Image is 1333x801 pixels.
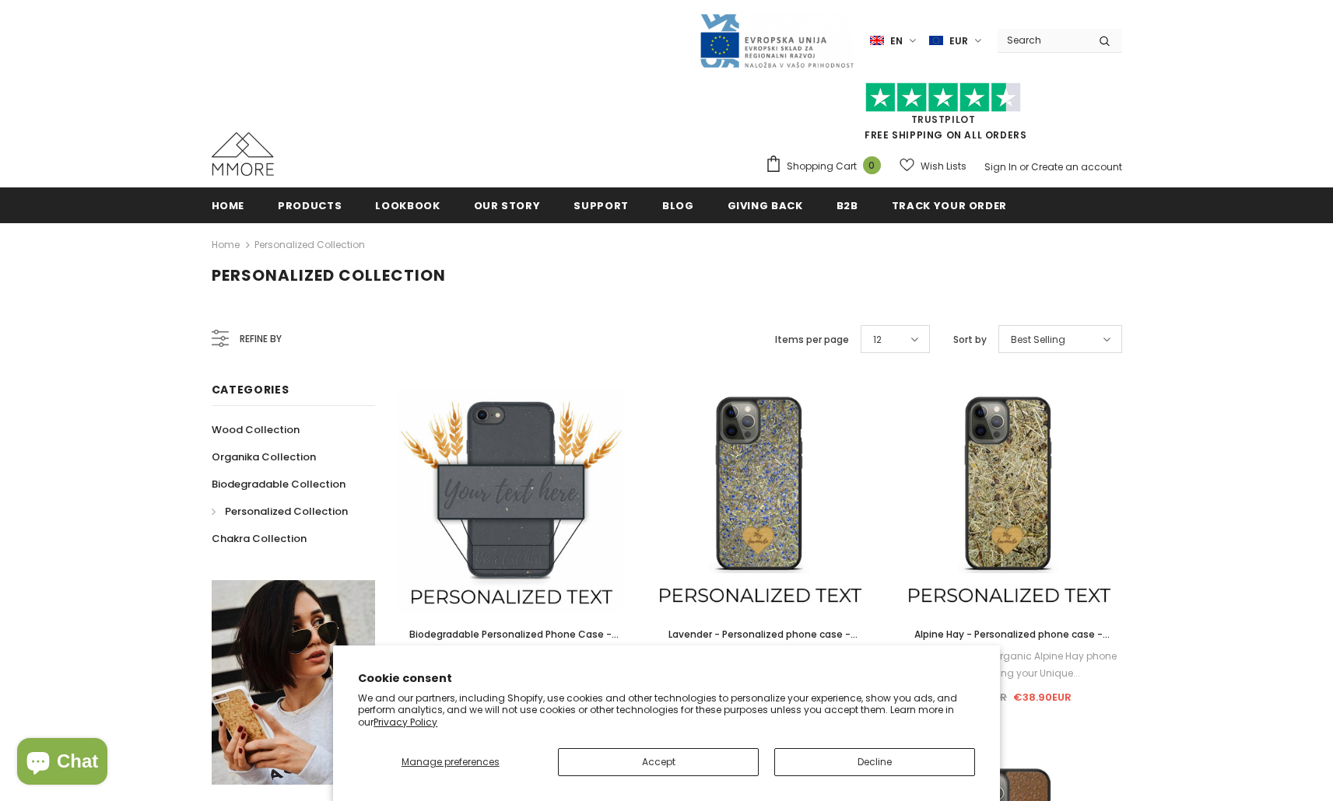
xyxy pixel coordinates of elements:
img: MMORE Cases [212,132,274,176]
span: Blog [662,198,694,213]
a: Biodegradable Collection [212,470,346,498]
a: Shopping Cart 0 [765,155,889,178]
a: Lookbook [375,187,440,222]
img: Javni Razpis [699,12,854,69]
div: ❤️ Personalize your Organic Alpine Hay phone case by adding your Unique... [896,648,1121,682]
span: Lookbook [375,198,440,213]
span: Chakra Collection [212,531,307,546]
h2: Cookie consent [358,670,975,687]
button: Decline [774,748,975,776]
span: 12 [873,332,882,348]
a: Sign In [984,160,1017,173]
span: Refine by [240,331,282,348]
span: Best Selling [1011,332,1065,348]
a: Create an account [1031,160,1122,173]
span: Biodegradable Personalized Phone Case - Black [409,628,619,658]
span: B2B [837,198,858,213]
span: Categories [212,382,289,397]
span: 0 [863,156,881,174]
a: Javni Razpis [699,33,854,47]
span: Personalized Collection [225,504,348,519]
span: Personalized Collection [212,264,446,286]
img: i-lang-1.png [870,34,884,47]
span: EUR [949,33,968,49]
a: Organika Collection [212,443,316,470]
inbox-online-store-chat: Shopify online store chat [12,738,112,789]
label: Items per page [775,332,849,348]
a: Trustpilot [911,113,976,126]
button: Manage preferences [358,748,542,776]
a: Lavender - Personalized phone case - Personalized gift [647,626,872,643]
span: Biodegradable Collection [212,477,346,491]
p: We and our partners, including Shopify, use cookies and other technologies to personalize your ex... [358,692,975,729]
a: Our Story [474,187,541,222]
a: Chakra Collection [212,525,307,552]
span: Shopping Cart [787,159,857,174]
a: Privacy Policy [374,715,437,729]
label: Sort by [953,332,987,348]
span: FREE SHIPPING ON ALL ORDERS [765,89,1122,142]
a: Track your order [892,187,1007,222]
a: Home [212,187,245,222]
a: Giving back [728,187,803,222]
a: B2B [837,187,858,222]
span: or [1019,160,1029,173]
span: Giving back [728,198,803,213]
a: support [574,187,629,222]
span: support [574,198,629,213]
span: Our Story [474,198,541,213]
span: en [890,33,903,49]
input: Search Site [998,29,1087,51]
span: Alpine Hay - Personalized phone case - Personalized gift [914,628,1110,658]
button: Accept [558,748,759,776]
span: €44.90EUR [946,690,1007,705]
a: Wish Lists [900,152,966,180]
img: Trust Pilot Stars [865,82,1021,113]
a: Wood Collection [212,416,300,443]
a: Home [212,236,240,254]
a: Products [278,187,342,222]
a: Biodegradable Personalized Phone Case - Black [398,626,624,643]
span: Wood Collection [212,422,300,437]
span: Manage preferences [402,755,500,768]
span: Home [212,198,245,213]
span: Wish Lists [921,159,966,174]
span: Lavender - Personalized phone case - Personalized gift [668,628,858,658]
span: Organika Collection [212,449,316,464]
a: Personalized Collection [254,238,365,251]
a: Personalized Collection [212,498,348,525]
span: Products [278,198,342,213]
a: Blog [662,187,694,222]
span: Track your order [892,198,1007,213]
a: Alpine Hay - Personalized phone case - Personalized gift [896,626,1121,643]
span: €38.90EUR [1013,690,1072,705]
